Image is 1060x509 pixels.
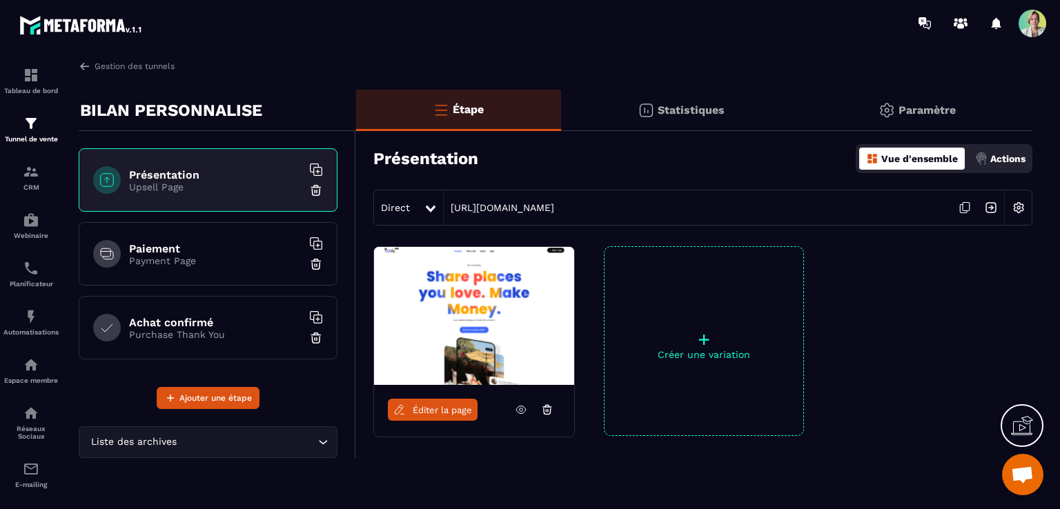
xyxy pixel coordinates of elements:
[638,102,654,119] img: stats.20deebd0.svg
[881,153,958,164] p: Vue d'ensemble
[3,280,59,288] p: Planificateur
[3,135,59,143] p: Tunnel de vente
[978,194,1004,221] img: arrow-next.bcc2205e.svg
[88,435,179,450] span: Liste des archives
[658,103,725,117] p: Statistiques
[3,395,59,450] a: social-networksocial-networkRéseaux Sociaux
[1002,454,1043,495] a: Ouvrir le chat
[23,357,39,373] img: automations
[23,67,39,83] img: formation
[3,425,59,440] p: Réseaux Sociaux
[3,298,59,346] a: automationsautomationsAutomatisations
[3,57,59,105] a: formationformationTableau de bord
[3,377,59,384] p: Espace membre
[374,247,574,385] img: image
[23,308,39,325] img: automations
[23,405,39,421] img: social-network
[388,399,478,421] a: Éditer la page
[990,153,1025,164] p: Actions
[129,316,302,329] h6: Achat confirmé
[309,331,323,345] img: trash
[3,201,59,250] a: automationsautomationsWebinaire
[373,149,478,168] h3: Présentation
[3,87,59,94] p: Tableau de bord
[866,152,879,165] img: dashboard-orange.40269519.svg
[605,330,803,349] p: +
[975,152,988,165] img: actions.d6e523a2.png
[23,212,39,228] img: automations
[79,426,337,458] div: Search for option
[23,163,39,180] img: formation
[309,257,323,271] img: trash
[129,242,302,255] h6: Paiement
[3,481,59,488] p: E-mailing
[3,346,59,395] a: automationsautomationsEspace membre
[3,250,59,298] a: schedulerschedulerPlanificateur
[3,328,59,336] p: Automatisations
[79,60,175,72] a: Gestion des tunnels
[3,105,59,153] a: formationformationTunnel de vente
[157,387,259,409] button: Ajouter une étape
[453,103,484,116] p: Étape
[23,461,39,477] img: email
[444,202,554,213] a: [URL][DOMAIN_NAME]
[413,405,472,415] span: Éditer la page
[129,168,302,181] h6: Présentation
[3,153,59,201] a: formationformationCRM
[899,103,956,117] p: Paramètre
[23,115,39,132] img: formation
[129,255,302,266] p: Payment Page
[129,181,302,192] p: Upsell Page
[79,60,91,72] img: arrow
[80,97,262,124] p: BILAN PERSONNALISE
[23,260,39,277] img: scheduler
[605,349,803,360] p: Créer une variation
[19,12,144,37] img: logo
[179,391,252,405] span: Ajouter une étape
[381,202,410,213] span: Direct
[3,183,59,191] p: CRM
[879,102,895,119] img: setting-gr.5f69749f.svg
[433,101,449,118] img: bars-o.4a397970.svg
[3,232,59,239] p: Webinaire
[179,435,315,450] input: Search for option
[1005,194,1032,221] img: setting-w.858f3a88.svg
[3,450,59,499] a: emailemailE-mailing
[309,183,323,197] img: trash
[129,329,302,340] p: Purchase Thank You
